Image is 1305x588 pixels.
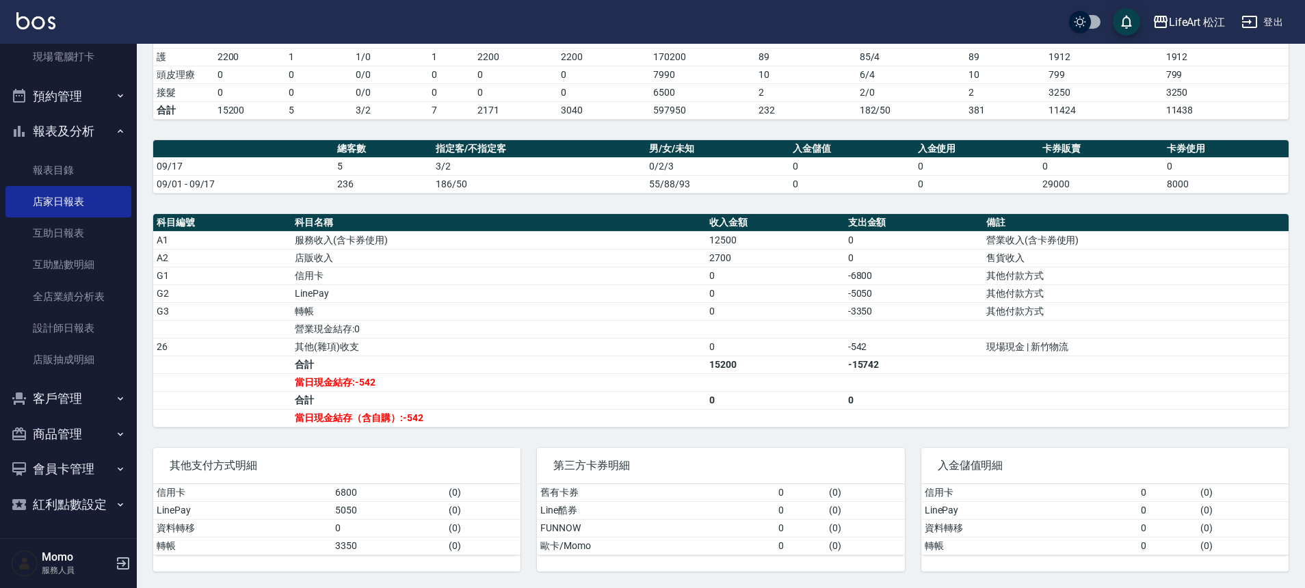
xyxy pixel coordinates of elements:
td: -3350 [845,302,983,320]
td: 0 [845,231,983,249]
th: 科目編號 [153,214,291,232]
td: 232 [755,101,856,119]
button: 預約管理 [5,79,131,114]
td: 其他(雜項)收支 [291,338,706,356]
td: 2 [755,83,856,101]
td: 186/50 [432,175,646,193]
td: 55/88/93 [646,175,789,193]
td: 其他付款方式 [983,302,1289,320]
button: 登出 [1236,10,1289,35]
td: 0 [557,83,650,101]
td: 3/2 [432,157,646,175]
td: 0 [428,83,475,101]
td: 0 / 0 [352,83,427,101]
td: 信用卡 [291,267,706,284]
h5: Momo [42,550,111,564]
td: 3250 [1163,83,1289,101]
td: 當日現金結存:-542 [291,373,706,391]
td: 資料轉移 [153,519,332,537]
td: ( 0 ) [1197,537,1289,554]
td: 舊有卡券 [537,484,774,502]
td: 0 [706,391,844,409]
td: 2171 [474,101,557,119]
td: 0 [706,302,844,320]
td: ( 0 ) [445,519,521,537]
td: 2 / 0 [856,83,966,101]
td: 營業現金結存:0 [291,320,706,338]
td: Line酷券 [537,501,774,519]
table: a dense table [153,484,520,555]
td: 2700 [706,249,844,267]
th: 收入金額 [706,214,844,232]
td: 店販收入 [291,249,706,267]
td: 0 [1137,519,1196,537]
p: 服務人員 [42,564,111,576]
td: 7 [428,101,475,119]
td: 0 [775,537,826,554]
td: 2200 [557,48,650,66]
a: 互助日報表 [5,217,131,249]
td: A2 [153,249,291,267]
td: ( 0 ) [826,501,905,519]
td: 0 [789,157,914,175]
td: 3350 [332,537,445,554]
span: 入金儲值明細 [938,459,1272,472]
td: 12500 [706,231,844,249]
a: 店販抽成明細 [5,344,131,375]
td: 0 [914,175,1039,193]
td: 10 [755,66,856,83]
td: 當日現金結存（含自購）:-542 [291,409,706,427]
td: G1 [153,267,291,284]
td: 597950 [650,101,754,119]
td: 29000 [1039,175,1163,193]
td: 0 [706,338,844,356]
td: 0 [332,519,445,537]
td: 合計 [153,101,214,119]
td: 其他付款方式 [983,267,1289,284]
th: 支出金額 [845,214,983,232]
td: 15200 [706,356,844,373]
td: A1 [153,231,291,249]
td: 26 [153,338,291,356]
td: LinePay [291,284,706,302]
td: 0 [1137,484,1196,502]
td: 0 [845,249,983,267]
td: 0 [214,66,285,83]
button: 報表及分析 [5,113,131,149]
td: ( 0 ) [445,537,521,554]
td: 護 [153,48,214,66]
td: 轉帳 [153,537,332,554]
td: 8000 [1163,175,1289,193]
td: 合計 [291,391,706,409]
td: 0 [285,66,353,83]
td: 現場現金 | 新竹物流 [983,338,1289,356]
td: 89 [965,48,1045,66]
td: 0 [775,484,826,502]
td: 頭皮理療 [153,66,214,83]
td: 5 [285,101,353,119]
td: 0 [557,66,650,83]
td: 售貨收入 [983,249,1289,267]
td: ( 0 ) [826,519,905,537]
td: ( 0 ) [445,484,521,502]
td: 0 [775,501,826,519]
td: 0 [914,157,1039,175]
td: 2200 [214,48,285,66]
td: 170200 [650,48,754,66]
a: 現場電腦打卡 [5,41,131,72]
table: a dense table [537,484,904,555]
td: 11424 [1045,101,1162,119]
td: 0 [706,284,844,302]
td: 11438 [1163,101,1289,119]
td: 0 [1137,501,1196,519]
td: 0 [789,175,914,193]
td: G3 [153,302,291,320]
td: 轉帳 [291,302,706,320]
td: 5050 [332,501,445,519]
td: 0 [285,83,353,101]
td: 15200 [214,101,285,119]
span: 第三方卡券明細 [553,459,888,472]
td: 其他付款方式 [983,284,1289,302]
td: 信用卡 [921,484,1138,502]
td: G2 [153,284,291,302]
